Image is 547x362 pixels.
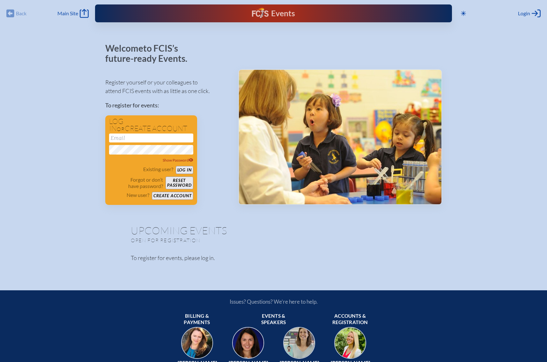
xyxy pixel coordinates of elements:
[195,8,352,19] div: FCIS Events — Future ready
[105,43,195,63] p: Welcome to FCIS’s future-ready Events.
[109,177,163,189] p: Forgot or don’t have password?
[518,10,530,17] span: Login
[109,134,193,142] input: Email
[327,313,373,326] span: Accounts & registration
[131,225,417,235] h1: Upcoming Events
[117,126,125,132] span: or
[105,78,228,95] p: Register yourself or your colleagues to attend FCIS events with as little as one click.
[143,166,173,172] p: Existing user?
[57,10,78,17] span: Main Site
[176,166,193,174] button: Log in
[109,118,193,132] h1: Log in create account
[174,313,220,326] span: Billing & payments
[57,9,89,18] a: Main Site
[152,192,193,200] button: Create account
[131,254,417,262] p: To register for events, please log in.
[166,177,193,189] button: Resetpassword
[105,101,228,110] p: To register for events:
[163,158,193,163] span: Show Password
[251,313,297,326] span: Events & speakers
[161,298,386,305] p: Issues? Questions? We’re here to help.
[131,237,299,243] p: Open for registration
[127,192,149,198] p: New user?
[239,70,441,204] img: Events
